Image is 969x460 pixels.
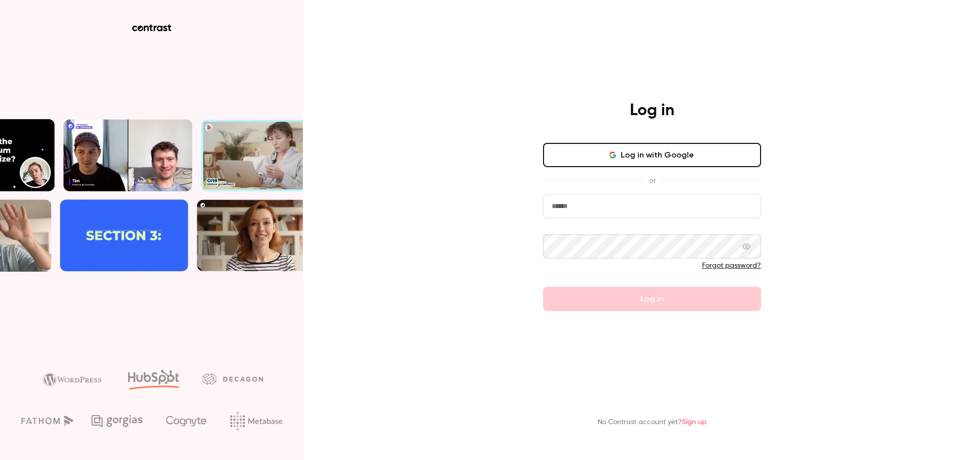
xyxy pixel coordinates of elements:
[543,143,761,167] button: Log in with Google
[630,100,674,121] h4: Log in
[202,373,263,384] img: decagon
[598,417,707,428] p: No Contrast account yet?
[702,262,761,269] a: Forgot password?
[682,419,707,426] a: Sign up
[644,175,661,186] span: or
